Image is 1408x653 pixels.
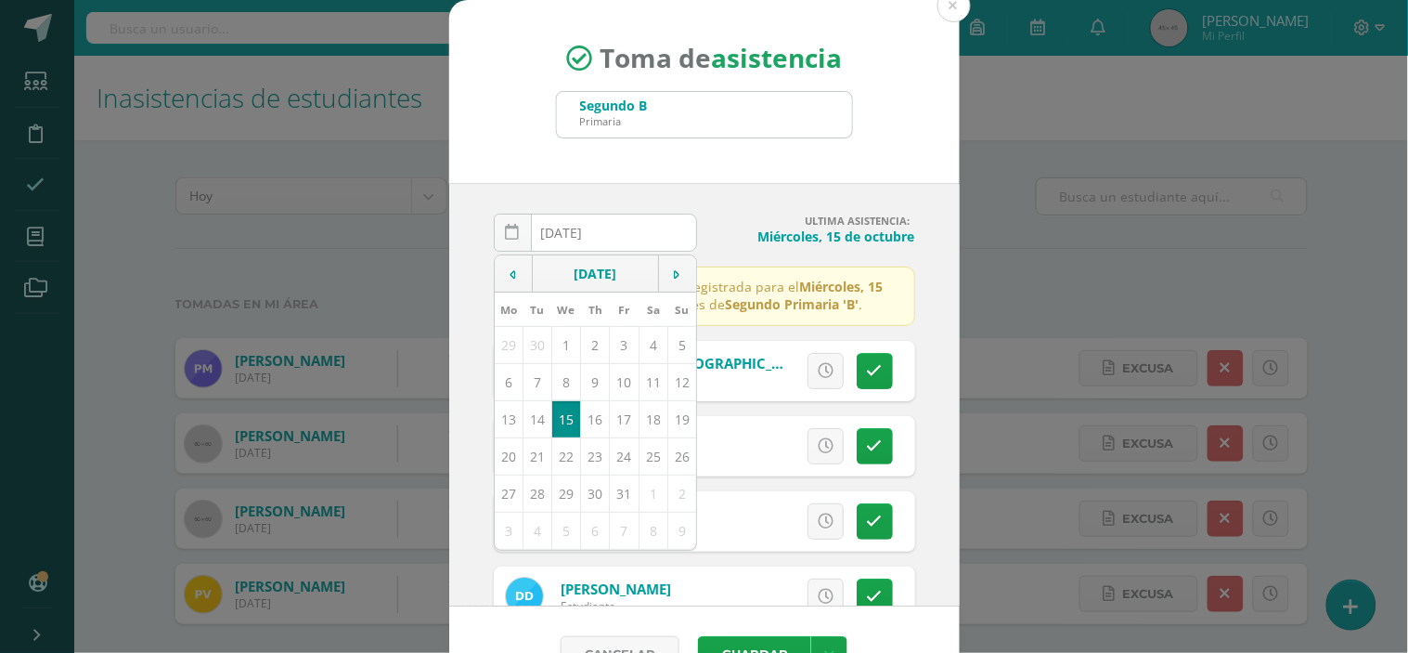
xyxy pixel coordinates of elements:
[639,363,667,400] td: 11
[495,326,523,363] td: 29
[523,363,551,400] td: 7
[551,400,580,438] td: 15
[506,578,543,615] img: 48b04442815e72c7a9d78010cab19e0f.png
[561,580,671,598] a: [PERSON_NAME]
[581,326,610,363] td: 2
[667,326,696,363] td: 5
[523,475,551,512] td: 28
[639,326,667,363] td: 4
[667,512,696,549] td: 9
[610,326,639,363] td: 3
[639,475,667,512] td: 1
[551,326,580,363] td: 1
[581,363,610,400] td: 9
[667,293,696,327] th: Su
[523,400,551,438] td: 14
[639,512,667,549] td: 8
[667,363,696,400] td: 12
[639,400,667,438] td: 18
[712,228,915,245] h4: Miércoles, 15 de octubre
[712,214,915,228] h4: ULTIMA ASISTENCIA:
[610,400,639,438] td: 17
[495,475,523,512] td: 27
[580,114,648,128] div: Primaria
[495,512,523,549] td: 3
[551,475,580,512] td: 29
[551,438,580,475] td: 22
[551,293,580,327] th: We
[523,326,551,363] td: 30
[667,400,696,438] td: 19
[639,438,667,475] td: 25
[600,41,842,76] span: Toma de
[561,598,671,614] div: Estudiante
[495,293,523,327] th: Mo
[667,475,696,512] td: 2
[667,438,696,475] td: 26
[523,438,551,475] td: 21
[610,363,639,400] td: 10
[494,267,915,326] p: Ya existe toma de asistencia registrada para el para los estudiantes de .
[610,293,639,327] th: Fr
[726,295,859,313] strong: Segundo Primaria 'B'
[495,400,523,438] td: 13
[551,363,580,400] td: 8
[610,475,639,512] td: 31
[581,438,610,475] td: 23
[581,400,610,438] td: 16
[551,512,580,549] td: 5
[610,438,639,475] td: 24
[532,255,658,293] td: [DATE]
[610,512,639,549] td: 7
[495,215,696,251] input: Fecha de Inasistencia
[523,512,551,549] td: 4
[581,475,610,512] td: 30
[711,41,842,76] strong: asistencia
[495,363,523,400] td: 6
[580,97,648,114] div: Segundo B
[523,293,551,327] th: Tu
[581,293,610,327] th: Th
[581,512,610,549] td: 6
[639,293,667,327] th: Sa
[557,92,852,137] input: Busca un grado o sección aquí...
[495,438,523,475] td: 20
